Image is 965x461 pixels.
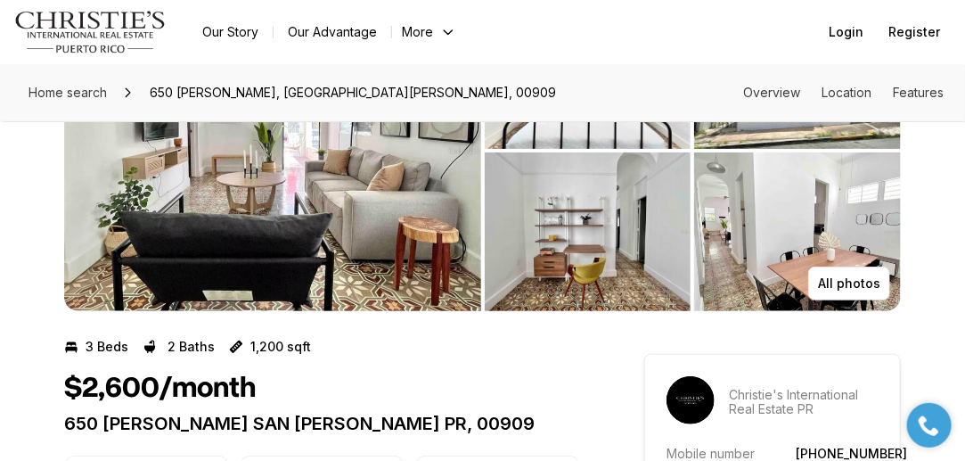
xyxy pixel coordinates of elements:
span: Login [829,25,863,39]
button: Register [878,14,951,50]
a: Our Story [188,20,273,45]
button: View image gallery [694,152,901,311]
button: View image gallery [485,152,691,311]
p: Mobile number [667,446,755,461]
p: 2 Baths [168,340,215,354]
p: 650 [PERSON_NAME] SAN [PERSON_NAME] PR, 00909 [64,413,580,434]
button: All photos [808,267,890,300]
a: Our Advantage [274,20,391,45]
a: Skip to: Features [893,85,944,100]
p: 1,200 sqft [250,340,311,354]
a: Skip to: Location [822,85,871,100]
p: All photos [818,276,880,291]
nav: Page section menu [743,86,944,100]
a: Home search [21,78,114,107]
button: More [392,20,467,45]
p: Christie's International Real Estate PR [729,388,879,416]
p: 3 Beds [86,340,128,354]
span: Home search [29,85,107,100]
h1: $2,600/month [64,372,256,406]
a: [PHONE_NUMBER] [796,446,907,461]
span: Register [888,25,940,39]
span: 650 [PERSON_NAME], [GEOGRAPHIC_DATA][PERSON_NAME], 00909 [143,78,563,107]
button: Login [818,14,874,50]
a: Skip to: Overview [743,85,800,100]
img: logo [14,11,167,54]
